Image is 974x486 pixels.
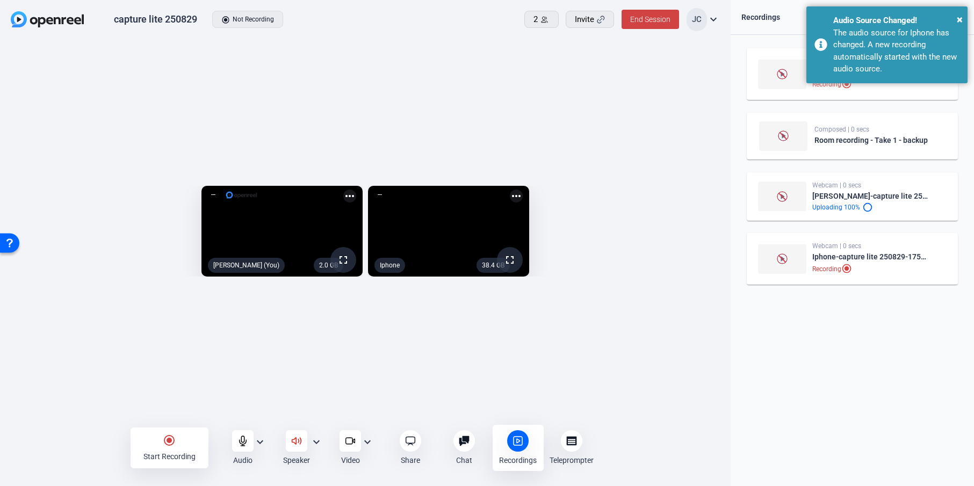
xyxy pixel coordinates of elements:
[833,14,959,27] div: Audio Source Changed!
[337,253,350,266] mat-icon: fullscreen
[343,190,356,202] mat-icon: more_horiz
[374,258,405,273] div: Iphone
[778,130,789,141] img: Preview is unavailable
[208,258,285,273] div: [PERSON_NAME] (You)
[524,11,559,28] button: 2
[758,244,806,274] img: thumb-nail
[575,13,594,26] span: Invite
[759,121,807,151] img: thumb-nail
[777,253,788,264] img: Preview is unavailable
[499,455,537,466] div: Recordings
[225,190,258,200] img: logo
[812,263,929,276] div: Recording
[341,455,360,466] div: Video
[814,134,928,147] div: Room recording - Take 1 - backup
[254,436,266,448] mat-icon: expand_more
[812,78,929,91] div: Recording
[707,13,720,26] mat-icon: expand_more
[957,11,963,27] button: Close
[841,78,854,91] mat-icon: radio_button_checked
[622,10,679,29] button: End Session
[510,190,523,202] mat-icon: more_horiz
[11,11,84,27] img: OpenReel logo
[814,125,928,134] div: Composed | 0 secs
[812,250,929,263] div: Iphone-capture lite 250829-1756445867433-webcam
[812,181,929,190] div: Webcam | 0 secs
[314,258,343,273] div: 2.0 GB
[566,11,614,28] button: Invite
[741,11,780,24] div: Recordings
[456,455,472,466] div: Chat
[361,436,374,448] mat-icon: expand_more
[758,182,806,211] img: thumb-nail
[283,455,310,466] div: Speaker
[812,242,929,250] div: Webcam | 0 secs
[114,13,197,26] div: capture lite 250829
[687,8,707,31] div: JC
[533,13,538,26] span: 2
[777,191,788,202] img: Preview is unavailable
[841,263,854,276] mat-icon: radio_button_checked
[233,455,252,466] div: Audio
[957,13,963,26] span: ×
[833,27,959,75] div: The audio source for Iphone has changed. A new recording automatically started with the new audio...
[310,436,323,448] mat-icon: expand_more
[550,455,594,466] div: Teleprompter
[503,253,516,266] mat-icon: fullscreen
[812,190,929,202] div: [PERSON_NAME]-capture lite 250829-1756445867622-webcam
[758,60,806,89] img: thumb-nail
[812,202,929,212] div: Uploading 100%
[163,434,176,447] mat-icon: radio_button_checked
[630,15,670,24] span: End Session
[401,455,420,466] div: Share
[143,451,196,462] div: Start Recording
[777,69,788,79] img: Preview is unavailable
[477,258,510,273] div: 38.4 GB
